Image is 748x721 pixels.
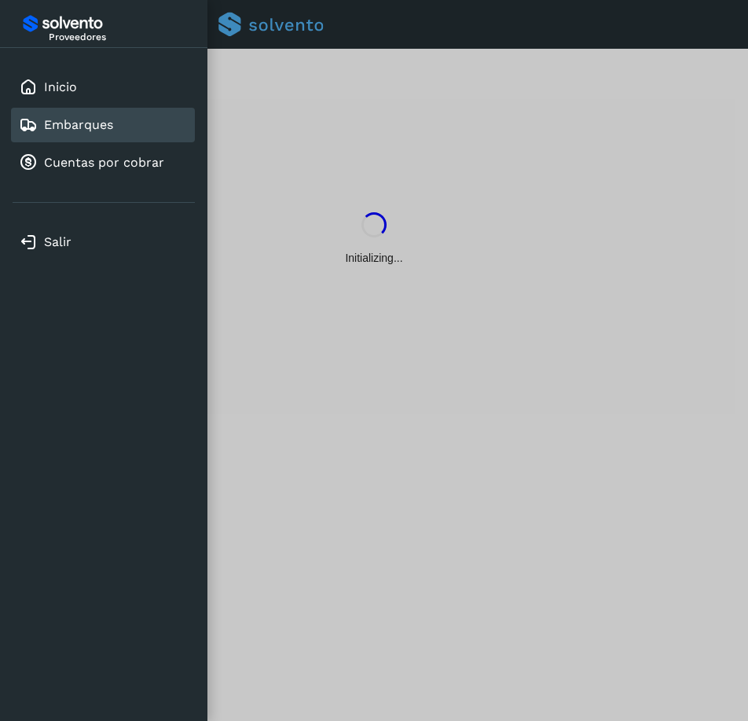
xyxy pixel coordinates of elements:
[11,70,195,105] div: Inicio
[11,225,195,259] div: Salir
[11,145,195,180] div: Cuentas por cobrar
[44,155,164,170] a: Cuentas por cobrar
[49,31,189,42] p: Proveedores
[11,108,195,142] div: Embarques
[44,234,71,249] a: Salir
[44,117,113,132] a: Embarques
[44,79,77,94] a: Inicio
